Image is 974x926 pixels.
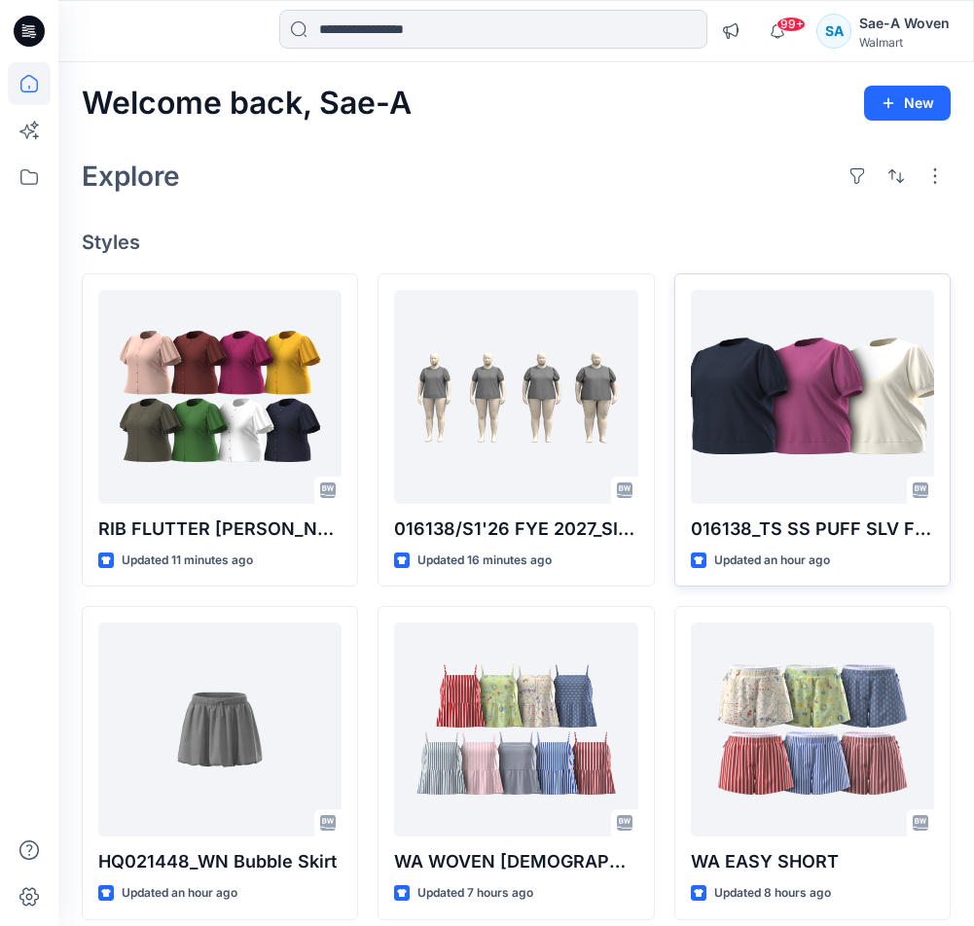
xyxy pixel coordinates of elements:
p: Updated an hour ago [714,551,830,571]
a: RIB FLUTTER HENLEY [98,290,342,504]
p: Updated 8 hours ago [714,883,831,904]
h2: Explore [82,160,180,192]
p: RIB FLUTTER [PERSON_NAME] [98,516,342,543]
p: 016138_TS SS PUFF SLV FLEECE [691,516,934,543]
p: WA WOVEN [DEMOGRAPHIC_DATA] 1 [394,848,637,875]
span: 99+ [776,17,806,32]
a: 016138/S1'26 FYE 2027_SIZE-SET [394,290,637,504]
div: Sae-A Woven [859,12,950,35]
h2: Welcome back, Sae-A [82,86,412,122]
p: Updated 7 hours ago [417,883,533,904]
p: WA EASY SHORT [691,848,934,875]
a: WA EASY SHORT [691,623,934,837]
p: Updated an hour ago [122,883,237,904]
button: New [864,86,951,121]
p: Updated 16 minutes ago [417,551,552,571]
p: HQ021448_WN Bubble Skirt [98,848,342,875]
a: HQ021448_WN Bubble Skirt [98,623,342,837]
p: 016138/S1'26 FYE 2027_SIZE-SET [394,516,637,543]
a: 016138_TS SS PUFF SLV FLEECE [691,290,934,504]
div: SA [816,14,851,49]
a: WA WOVEN CAMI 1 [394,623,637,837]
h4: Styles [82,231,951,254]
p: Updated 11 minutes ago [122,551,253,571]
div: Walmart [859,35,950,50]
